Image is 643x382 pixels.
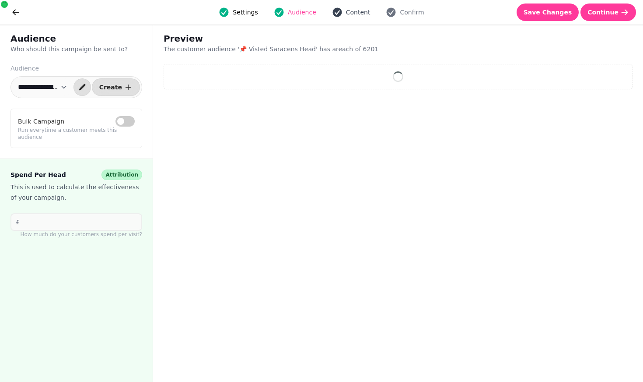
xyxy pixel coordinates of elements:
span: Confirm [400,8,424,17]
p: Run everytime a customer meets this audience [18,127,135,141]
button: go back [7,4,24,21]
span: Content [346,8,370,17]
button: Save Changes [517,4,579,21]
span: Continue [587,9,619,15]
button: Continue [580,4,636,21]
span: Settings [233,8,258,17]
p: Who should this campaign be sent to? [10,45,142,53]
label: Bulk Campaign [18,116,64,127]
p: The customer audience ' 📌 Visted Saracens Head ' has a reach of 6201 [164,45,388,53]
button: Create [92,78,140,96]
div: Attribution [101,170,142,180]
span: Audience [288,8,316,17]
p: This is used to calculate the effectiveness of your campaign. [10,182,142,203]
label: Audience [10,64,142,73]
span: Spend Per Head [10,170,66,180]
span: Save Changes [524,9,572,15]
h2: Audience [10,32,142,45]
h2: Preview [164,32,332,45]
p: How much do your customers spend per visit? [10,231,142,238]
